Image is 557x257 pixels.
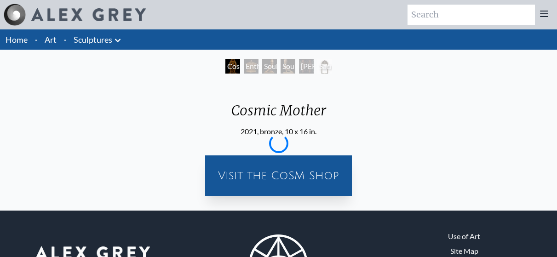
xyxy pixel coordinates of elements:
[74,33,112,46] a: Sculptures
[281,59,295,74] div: Soulbird
[244,59,258,74] div: Entheurn
[299,59,314,74] div: [PERSON_NAME] & Eve Doors
[448,231,480,242] a: Use of Art
[224,126,333,137] div: 2021, bronze, 10 x 16 in.
[225,59,240,74] div: Cosmic Mother
[60,29,70,50] li: ·
[45,33,57,46] a: Art
[224,102,333,126] div: Cosmic Mother
[262,59,277,74] div: Soulbird
[408,5,535,25] input: Search
[31,29,41,50] li: ·
[450,246,478,257] a: Site Map
[6,34,28,45] a: Home
[211,161,346,190] a: Visit the CoSM Shop
[317,59,332,74] div: Sacred Mirrors Frame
